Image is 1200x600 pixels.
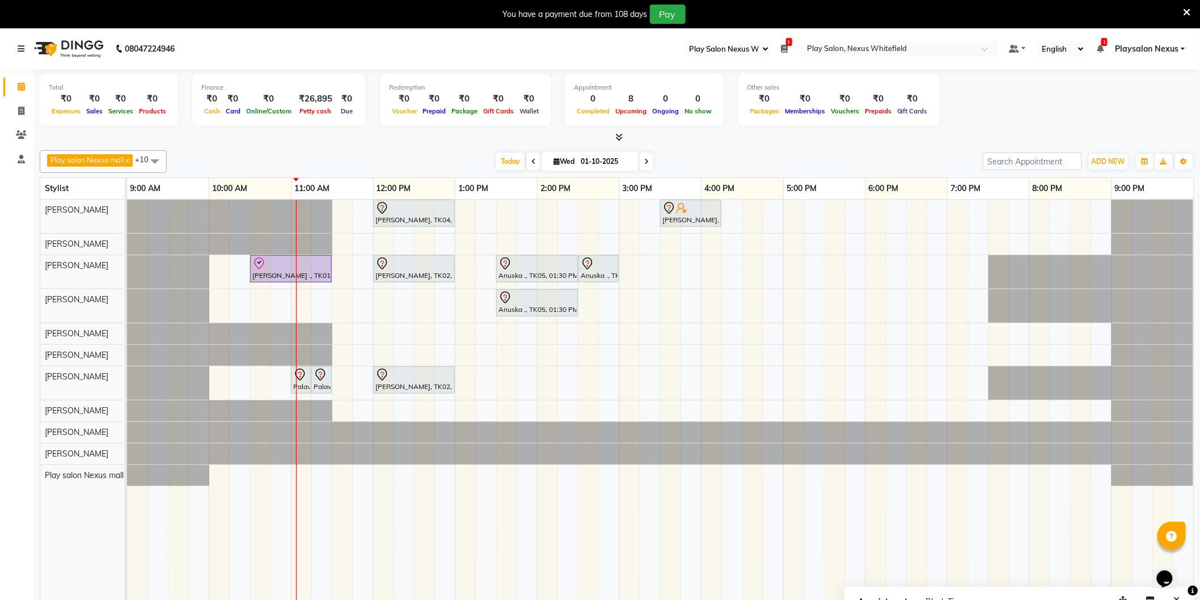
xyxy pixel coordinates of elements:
[49,107,83,115] span: Expenses
[862,92,894,105] div: ₹0
[124,155,129,164] a: x
[291,180,332,197] a: 11:00 AM
[574,92,612,105] div: 0
[50,155,124,164] span: Play salon Nexus mall
[649,92,682,105] div: 0
[243,92,294,105] div: ₹0
[223,107,243,115] span: Card
[862,107,894,115] span: Prepaids
[828,92,862,105] div: ₹0
[574,107,612,115] span: Completed
[292,368,310,392] div: Palavi P, TK06, 11:00 AM-11:15 AM, Brightening Wax Full Arms
[496,153,525,170] span: Today
[577,153,634,170] input: 2025-10-01
[127,180,163,197] a: 9:00 AM
[866,180,902,197] a: 6:00 PM
[294,92,337,105] div: ₹26,895
[374,257,454,281] div: [PERSON_NAME], TK02, 12:00 PM-01:00 PM, Hair Cut Men (Senior stylist)
[209,180,250,197] a: 10:00 AM
[389,92,420,105] div: ₹0
[455,180,491,197] a: 1:00 PM
[1089,154,1128,170] button: ADD NEW
[105,107,136,115] span: Services
[45,239,108,249] span: [PERSON_NAME]
[503,9,648,20] div: You have a payment due from 108 days
[389,83,542,92] div: Redemption
[1097,44,1104,54] a: 1
[747,92,782,105] div: ₹0
[243,107,294,115] span: Online/Custom
[574,83,715,92] div: Appointment
[337,92,357,105] div: ₹0
[786,38,792,46] span: 1
[517,92,542,105] div: ₹0
[551,157,577,166] span: Wed
[201,92,223,105] div: ₹0
[420,92,449,105] div: ₹0
[45,205,108,215] span: [PERSON_NAME]
[45,405,108,416] span: [PERSON_NAME]
[45,260,108,271] span: [PERSON_NAME]
[650,5,686,24] button: Pay
[201,107,223,115] span: Cash
[45,328,108,339] span: [PERSON_NAME]
[45,427,108,437] span: [PERSON_NAME]
[497,257,577,281] div: Anuska ., TK05, 01:30 PM-02:30 PM, Hair Cut Men (Senior stylist)
[1112,180,1148,197] a: 9:00 PM
[49,83,169,92] div: Total
[620,180,656,197] a: 3:00 PM
[747,107,782,115] span: Packages
[251,257,331,281] div: [PERSON_NAME] ., TK01, 10:30 AM-11:30 AM, Hair Cut [DEMOGRAPHIC_DATA] (Senior Stylist)
[83,107,105,115] span: Sales
[136,92,169,105] div: ₹0
[338,107,356,115] span: Due
[480,107,517,115] span: Gift Cards
[894,92,931,105] div: ₹0
[29,33,107,65] img: logo
[49,92,83,105] div: ₹0
[45,350,108,360] span: [PERSON_NAME]
[828,107,862,115] span: Vouchers
[1030,180,1066,197] a: 8:00 PM
[45,470,124,480] span: Play salon Nexus mall
[747,83,931,92] div: Other sales
[580,257,618,281] div: Anuska ., TK05, 02:30 PM-03:00 PM, [PERSON_NAME] Shaping
[649,107,682,115] span: Ongoing
[449,107,480,115] span: Package
[135,155,157,164] span: +10
[297,107,335,115] span: Petty cash
[784,180,819,197] a: 5:00 PM
[201,83,357,92] div: Finance
[682,107,715,115] span: No show
[45,371,108,382] span: [PERSON_NAME]
[45,449,108,459] span: [PERSON_NAME]
[612,92,649,105] div: 8
[948,180,983,197] a: 7:00 PM
[389,107,420,115] span: Voucher
[702,180,737,197] a: 4:00 PM
[374,180,414,197] a: 12:00 PM
[517,107,542,115] span: Wallet
[782,107,828,115] span: Memberships
[449,92,480,105] div: ₹0
[497,291,577,315] div: Anuska ., TK05, 01:30 PM-02:30 PM, Hair Cut [DEMOGRAPHIC_DATA] (Senior Stylist)
[538,180,573,197] a: 2:00 PM
[420,107,449,115] span: Prepaid
[45,183,69,193] span: Stylist
[782,92,828,105] div: ₹0
[136,107,169,115] span: Products
[83,92,105,105] div: ₹0
[781,44,788,54] a: 1
[612,107,649,115] span: Upcoming
[480,92,517,105] div: ₹0
[682,92,715,105] div: 0
[1152,555,1189,589] iframe: chat widget
[105,92,136,105] div: ₹0
[661,201,720,225] div: [PERSON_NAME], TK03, 03:30 PM-04:15 PM, Shampoo and Conditioner [KERASTASE] Long
[983,153,1082,170] input: Search Appointment
[1092,157,1125,166] span: ADD NEW
[1115,43,1178,55] span: Playsalon Nexus
[374,368,454,392] div: [PERSON_NAME], TK02, 12:00 PM-01:00 PM, Classic pedicure
[894,107,931,115] span: Gift Cards
[125,33,175,65] b: 08047224946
